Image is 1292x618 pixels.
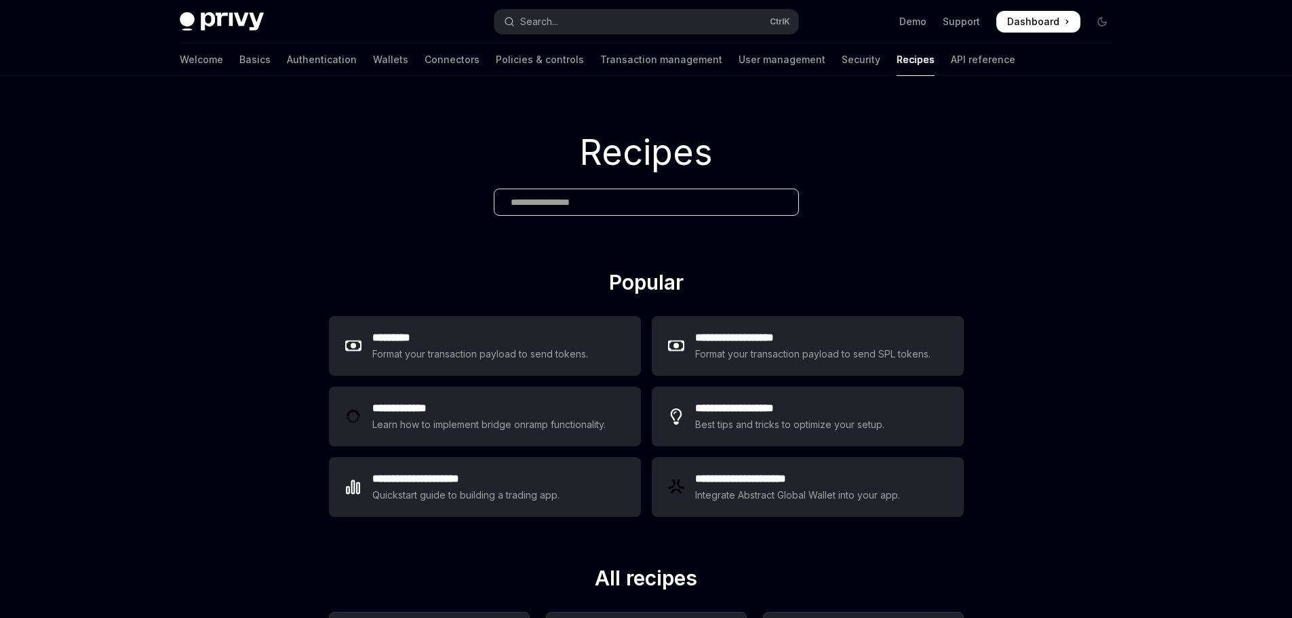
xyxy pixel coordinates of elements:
a: Authentication [287,43,357,76]
div: Quickstart guide to building a trading app. [372,487,560,503]
div: Format your transaction payload to send tokens. [372,346,589,362]
a: Welcome [180,43,223,76]
a: Demo [899,15,926,28]
h2: Popular [329,270,964,300]
button: Open search [494,9,798,34]
a: Recipes [897,43,935,76]
div: Search... [520,14,558,30]
div: Best tips and tricks to optimize your setup. [695,417,886,433]
a: Support [943,15,980,28]
a: Transaction management [600,43,722,76]
span: Dashboard [1007,15,1059,28]
a: API reference [951,43,1015,76]
h2: All recipes [329,566,964,596]
a: Security [842,43,880,76]
button: Toggle dark mode [1091,11,1113,33]
a: Basics [239,43,271,76]
a: Wallets [373,43,408,76]
a: **** **** ***Learn how to implement bridge onramp functionality. [329,387,641,446]
img: dark logo [180,12,264,31]
div: Learn how to implement bridge onramp functionality. [372,417,610,433]
a: User management [739,43,825,76]
a: Dashboard [996,11,1080,33]
div: Format your transaction payload to send SPL tokens. [695,346,932,362]
a: Connectors [425,43,479,76]
a: Policies & controls [496,43,584,76]
span: Ctrl K [770,16,790,27]
div: Integrate Abstract Global Wallet into your app. [695,487,901,503]
a: **** ****Format your transaction payload to send tokens. [329,316,641,376]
